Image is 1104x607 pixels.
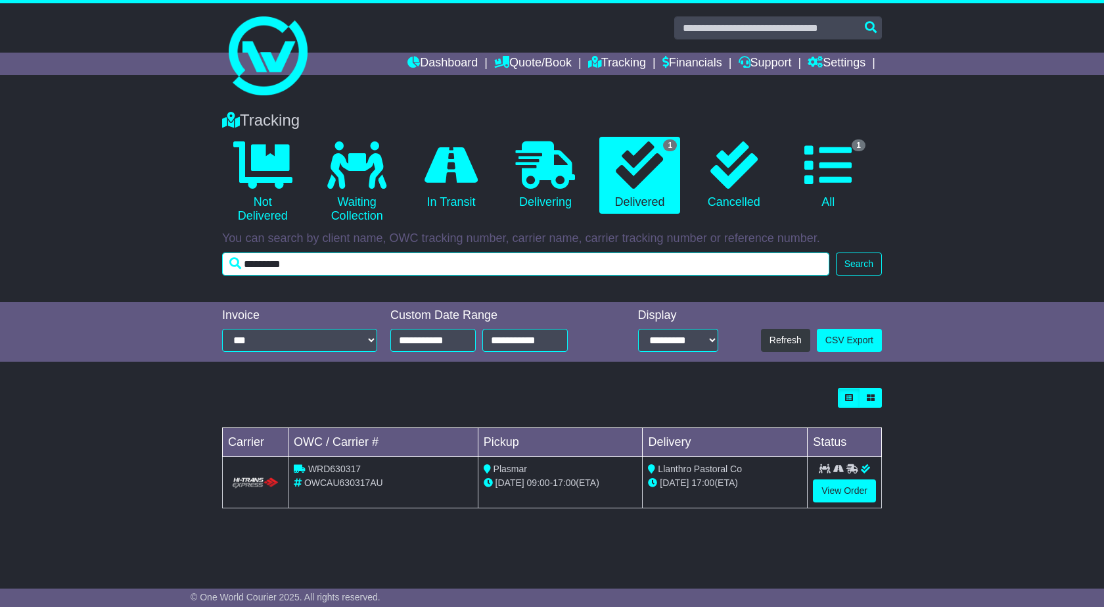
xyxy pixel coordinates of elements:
[761,329,810,352] button: Refresh
[527,477,550,488] span: 09:00
[478,428,643,457] td: Pickup
[407,53,478,75] a: Dashboard
[739,53,792,75] a: Support
[222,308,377,323] div: Invoice
[660,477,689,488] span: [DATE]
[662,53,722,75] a: Financials
[808,428,882,457] td: Status
[288,428,478,457] td: OWC / Carrier #
[222,231,882,246] p: You can search by client name, OWC tracking number, carrier name, carrier tracking number or refe...
[817,329,882,352] a: CSV Export
[599,137,680,214] a: 1 Delivered
[553,477,576,488] span: 17:00
[588,53,646,75] a: Tracking
[648,476,802,490] div: (ETA)
[693,137,774,214] a: Cancelled
[813,479,876,502] a: View Order
[505,137,586,214] a: Delivering
[494,464,527,474] span: Plasmar
[663,139,677,151] span: 1
[191,592,380,602] span: © One World Courier 2025. All rights reserved.
[222,137,303,228] a: Not Delivered
[304,477,383,488] span: OWCAU630317AU
[495,477,524,488] span: [DATE]
[411,137,492,214] a: In Transit
[788,137,869,214] a: 1 All
[216,111,888,130] div: Tracking
[316,137,397,228] a: Waiting Collection
[484,476,637,490] div: - (ETA)
[808,53,865,75] a: Settings
[494,53,572,75] a: Quote/Book
[231,477,280,489] img: HiTrans.png
[638,308,718,323] div: Display
[223,428,288,457] td: Carrier
[836,253,882,276] button: Search
[691,477,714,488] span: 17:00
[643,428,808,457] td: Delivery
[852,139,865,151] span: 1
[390,308,601,323] div: Custom Date Range
[308,464,361,474] span: WRD630317
[658,464,742,474] span: Llanthro Pastoral Co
